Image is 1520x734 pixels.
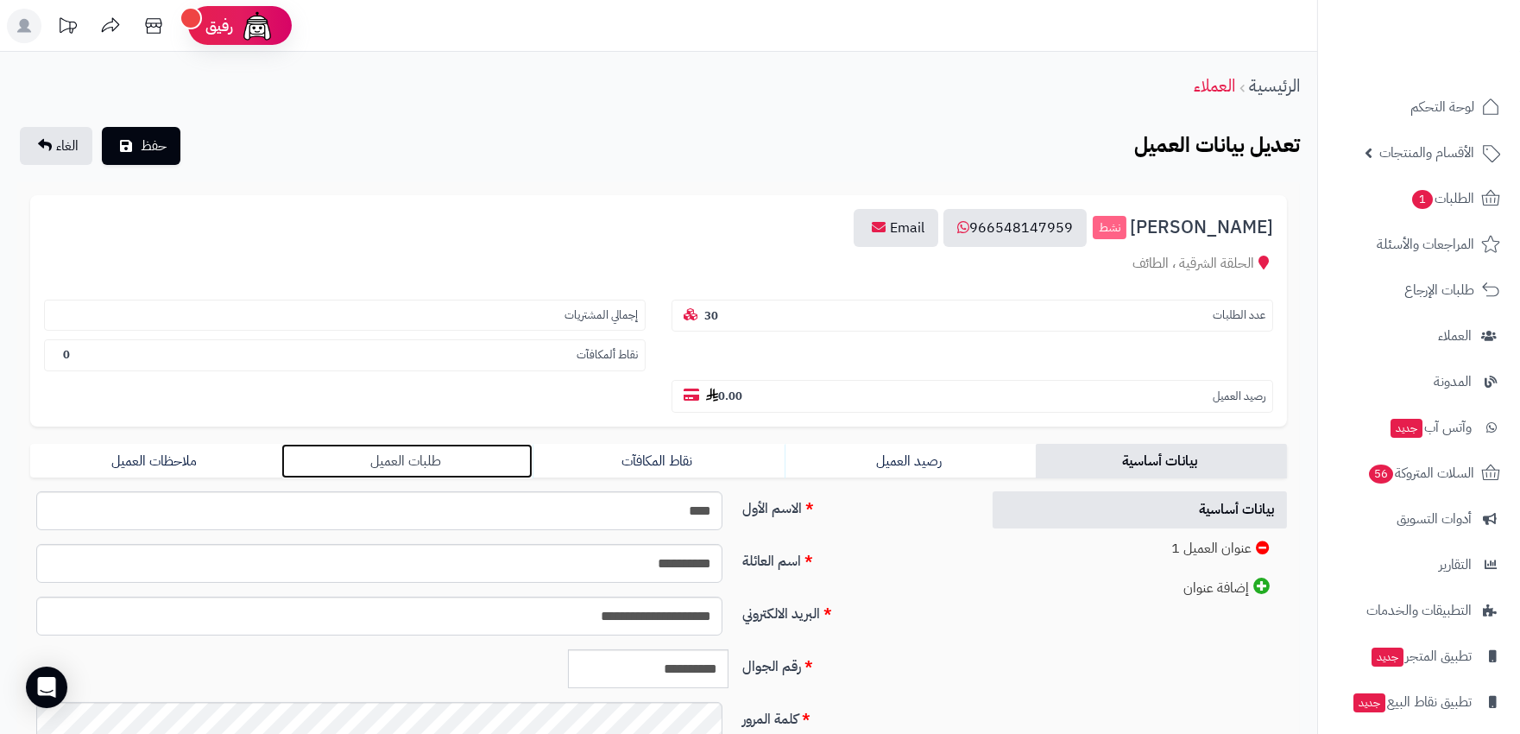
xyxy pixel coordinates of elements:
[993,569,1288,607] a: إضافة عنوان
[1213,307,1265,324] small: عدد الطلبات
[1377,232,1474,256] span: المراجعات والأسئلة
[141,136,167,156] span: حفظ
[1328,361,1510,402] a: المدونة
[735,491,973,519] label: الاسم الأول
[1213,389,1265,405] small: رصيد العميل
[240,9,274,43] img: ai-face.png
[1389,415,1472,440] span: وآتس آب
[44,254,1273,274] div: الحلقة الشرقية ، الطائف
[1404,278,1474,302] span: طلبات الإرجاع
[1439,553,1472,577] span: التقارير
[704,307,718,324] b: 30
[1367,461,1474,485] span: السلات المتروكة
[1369,465,1393,484] span: 56
[785,444,1036,478] a: رصيد العميل
[1438,324,1472,348] span: العملاء
[1379,141,1474,165] span: الأقسام والمنتجات
[1352,690,1472,714] span: تطبيق نقاط البيع
[735,544,973,572] label: اسم العائلة
[46,9,89,47] a: تحديثات المنصة
[1397,507,1472,531] span: أدوات التسويق
[1328,224,1510,265] a: المراجعات والأسئلة
[1093,216,1126,240] small: نشط
[1353,693,1385,712] span: جديد
[564,307,638,324] small: إجمالي المشتريات
[854,209,938,247] a: Email
[1391,419,1422,438] span: جديد
[993,530,1288,567] a: عنوان العميل 1
[577,347,638,364] small: نقاط ألمكافآت
[1328,498,1510,540] a: أدوات التسويق
[1134,130,1300,161] b: تعديل بيانات العميل
[30,444,281,478] a: ملاحظات العميل
[1328,590,1510,631] a: التطبيقات والخدمات
[1249,73,1300,98] a: الرئيسية
[102,127,180,165] button: حفظ
[1366,598,1472,623] span: التطبيقات والخدمات
[26,667,67,708] div: Open Intercom Messenger
[1328,636,1510,677] a: تطبيق المتجرجديد
[1328,452,1510,494] a: السلات المتروكة56
[205,16,233,36] span: رفيق
[1130,218,1273,237] span: [PERSON_NAME]
[1412,190,1433,209] span: 1
[1434,370,1472,394] span: المدونة
[993,491,1288,528] a: بيانات أساسية
[56,136,79,156] span: الغاء
[1036,444,1287,478] a: بيانات أساسية
[1194,73,1235,98] a: العملاء
[1328,681,1510,723] a: تطبيق نقاط البيعجديد
[1410,95,1474,119] span: لوحة التحكم
[706,388,742,404] b: 0.00
[1410,187,1474,211] span: الطلبات
[1328,407,1510,448] a: وآتس آبجديد
[1328,269,1510,311] a: طلبات الإرجاع
[735,597,973,624] label: البريد الالكتروني
[1328,315,1510,357] a: العملاء
[20,127,92,165] a: الغاء
[1372,648,1403,667] span: جديد
[1370,644,1472,668] span: تطبيق المتجر
[63,346,70,363] b: 0
[281,444,533,478] a: طلبات العميل
[735,702,973,730] label: كلمة المرور
[735,649,973,677] label: رقم الجوال
[943,209,1087,247] a: 966548147959
[533,444,784,478] a: نقاط المكافآت
[1328,178,1510,219] a: الطلبات1
[1328,86,1510,128] a: لوحة التحكم
[1328,544,1510,585] a: التقارير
